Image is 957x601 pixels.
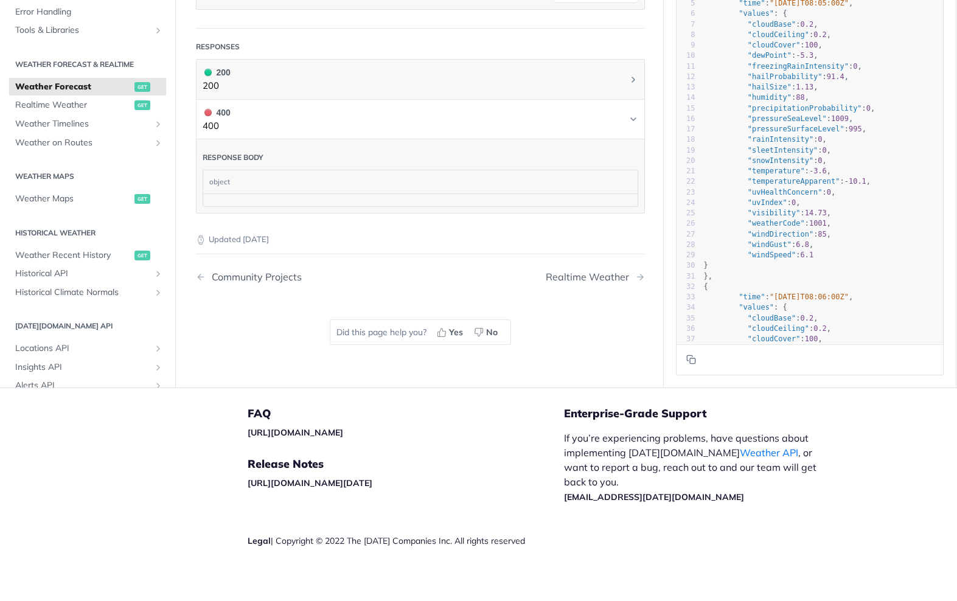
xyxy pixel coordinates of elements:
span: : { [704,9,787,18]
span: 1.13 [796,83,813,91]
button: 400 400400 [203,106,638,133]
span: "snowIntensity" [748,156,813,165]
span: - [796,51,800,60]
span: 200 [204,69,212,76]
span: get [134,100,150,110]
span: : , [704,114,854,123]
span: : , [704,30,832,39]
span: : , [704,156,827,165]
div: 400 400400 [196,139,645,214]
a: [URL][DOMAIN_NAME] [248,427,343,438]
span: : , [704,93,810,102]
span: 88 [796,93,804,102]
span: Historical Climate Normals [15,287,150,299]
div: 16 [677,114,695,124]
span: "uvIndex" [748,198,787,207]
span: get [134,194,150,204]
span: Weather Timelines [15,118,150,130]
div: 20 [677,156,695,166]
div: 34 [677,302,695,313]
span: "visibility" [748,209,801,217]
svg: Chevron [628,114,638,124]
button: Show subpages for Alerts API [153,381,163,391]
span: "dewPoint" [748,51,792,60]
span: : , [704,72,849,81]
span: "windGust" [748,240,792,249]
a: Weather Recent Historyget [9,246,166,265]
div: Response body [203,152,263,163]
a: Weather Mapsget [9,190,166,208]
span: 85 [818,230,826,238]
span: : , [704,314,818,322]
span: : , [704,83,818,91]
a: Locations APIShow subpages for Locations API [9,339,166,358]
button: Show subpages for Weather on Routes [153,138,163,148]
div: 28 [677,240,695,250]
button: No [470,323,504,341]
a: Previous Page: Community Projects [196,271,388,283]
span: 0 [792,198,796,207]
button: Show subpages for Weather Timelines [153,119,163,129]
span: : { [704,303,787,311]
span: 3.6 [813,167,827,175]
span: "[DATE]T08:06:00Z" [770,293,849,301]
a: Weather Forecastget [9,78,166,96]
a: Weather on RoutesShow subpages for Weather on Routes [9,134,166,152]
button: 200 200200 [203,66,638,93]
span: "freezingRainIntensity" [748,62,849,71]
div: 9 [677,40,695,50]
p: 400 [203,119,231,133]
span: 6.8 [796,240,809,249]
span: 1009 [831,114,849,123]
button: Yes [433,323,470,341]
button: Show subpages for Insights API [153,363,163,372]
span: : , [704,125,866,133]
span: "temperatureApparent" [748,177,840,186]
span: 1001 [809,219,827,228]
span: "pressureSeaLevel" [748,114,827,123]
div: 31 [677,271,695,282]
span: "cloudBase" [748,314,796,322]
div: 14 [677,92,695,103]
div: Responses [196,41,240,52]
a: [URL][DOMAIN_NAME][DATE] [248,478,372,488]
span: }, [704,272,713,280]
span: 0.2 [813,30,827,39]
a: Historical APIShow subpages for Historical API [9,265,166,283]
button: Show subpages for Historical Climate Normals [153,288,163,297]
span: 6.1 [800,251,813,259]
span: Realtime Weather [15,99,131,111]
span: 14.73 [805,209,827,217]
div: 21 [677,166,695,176]
span: Historical API [15,268,150,280]
span: 0.2 [800,314,813,322]
span: 0 [818,135,822,144]
div: 26 [677,218,695,229]
a: Historical Climate NormalsShow subpages for Historical Climate Normals [9,283,166,302]
span: 5.3 [800,51,813,60]
span: "cloudBase" [748,20,796,29]
h5: FAQ [248,406,564,421]
span: 100 [805,335,818,343]
span: Insights API [15,361,150,373]
span: 0 [853,62,857,71]
span: Alerts API [15,380,150,392]
div: 6 [677,9,695,19]
div: 33 [677,292,695,302]
button: Copy to clipboard [683,350,700,369]
div: 24 [677,198,695,208]
button: Show subpages for Tools & Libraries [153,26,163,35]
span: : , [704,240,814,249]
span: 995 [849,125,862,133]
div: 23 [677,187,695,198]
span: "hailSize" [748,83,792,91]
div: 18 [677,134,695,145]
p: 200 [203,79,231,93]
span: 0 [823,146,827,155]
span: "cloudCover" [748,41,801,49]
span: "windSpeed" [748,251,796,259]
span: "rainIntensity" [748,135,813,144]
span: : , [704,51,818,60]
span: "cloudCeiling" [748,324,809,333]
span: : , [704,135,827,144]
